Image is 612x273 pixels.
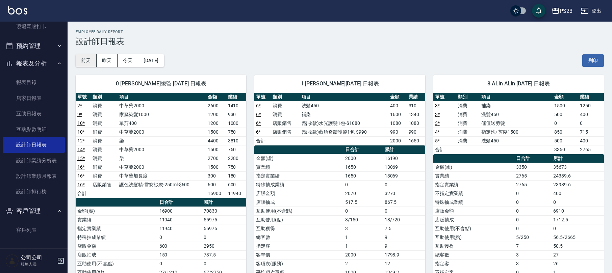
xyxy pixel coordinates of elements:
td: 400 [578,136,604,145]
td: 1600 [388,110,407,119]
td: 消費 [91,128,118,136]
td: 867.5 [383,198,425,207]
td: 0 [514,224,552,233]
a: 設計師業績月報表 [3,168,65,184]
td: 11940 [158,215,202,224]
td: 店販金額 [433,207,515,215]
td: 消費 [271,101,300,110]
td: 1712.5 [552,215,604,224]
td: 消費 [91,119,118,128]
td: 店販抽成 [254,198,343,207]
td: 實業績 [76,215,158,224]
td: 13069 [383,163,425,171]
button: 登出 [578,5,604,17]
td: 店販銷售 [271,128,300,136]
td: 400 [552,189,604,198]
td: 750 [226,145,247,154]
td: 指定實業績 [76,224,158,233]
th: 金額 [388,93,407,102]
th: 類別 [91,93,118,102]
p: 服務人員 [21,261,55,267]
th: 類別 [271,93,300,102]
td: 特殊抽成業績 [254,180,343,189]
h2: Employee Daily Report [76,30,604,34]
th: 金額 [206,93,226,102]
td: 715 [578,128,604,136]
td: 0 [514,215,552,224]
td: 中草藥加長度 [118,171,206,180]
th: 累計 [552,154,604,163]
td: 洗髮450 [480,136,553,145]
td: 9 [383,242,425,250]
td: 互助使用(不含點) [76,259,158,268]
td: 3/150 [343,215,383,224]
td: 染 [118,136,206,145]
th: 業績 [407,93,425,102]
td: 310 [407,101,425,110]
td: 16900 [158,207,202,215]
td: 消費 [456,128,480,136]
td: 護色洗髮精-雪紡紗灰-250ml-$600 [118,180,206,189]
td: 消費 [91,101,118,110]
td: 消費 [91,171,118,180]
td: 店販抽成 [433,215,515,224]
div: PS23 [560,7,572,15]
table: a dense table [254,93,425,145]
td: 單剪400 [118,119,206,128]
td: 家屬染髮1000 [118,110,206,119]
td: 70830 [202,207,246,215]
td: 55975 [202,215,246,224]
td: 1250 [578,101,604,110]
td: 3810 [226,136,247,145]
td: 消費 [456,110,480,119]
span: 0 [PERSON_NAME]總監 [DATE] 日報表 [84,80,238,87]
td: 合計 [76,189,91,198]
td: 消費 [91,145,118,154]
td: 實業績 [254,163,343,171]
td: 1798.9 [383,250,425,259]
table: a dense table [76,93,246,198]
td: 消費 [91,136,118,145]
a: 互助日報表 [3,106,65,121]
td: 2000 [343,250,383,259]
td: 消費 [456,119,480,128]
td: 指定客 [433,259,515,268]
td: 56.5/2665 [552,233,604,242]
td: 12 [383,259,425,268]
td: 2700 [206,154,226,163]
td: 互助使用(不含點) [433,224,515,233]
th: 類別 [456,93,480,102]
td: 0 [343,207,383,215]
td: 1500 [206,163,226,171]
td: 1650 [343,171,383,180]
td: 1650 [407,136,425,145]
td: 2950 [202,242,246,250]
th: 項目 [118,93,206,102]
td: 店販銷售 [91,180,118,189]
td: 2 [343,259,383,268]
td: 24389.6 [552,171,604,180]
button: save [532,4,545,18]
td: 互助獲得 [433,242,515,250]
td: 補染 [300,110,389,119]
td: 3 [514,259,552,268]
a: 客戶列表 [3,222,65,238]
td: 實業績 [433,171,515,180]
td: 850 [553,128,578,136]
button: 今天 [118,54,138,67]
td: 0 [383,180,425,189]
h5: 公司公司 [21,254,55,261]
td: 指定實業績 [433,180,515,189]
td: 35673 [552,163,604,171]
th: 金額 [553,93,578,102]
td: 600 [158,242,202,250]
td: 0 [552,198,604,207]
td: 0 [553,119,578,128]
a: 設計師排行榜 [3,184,65,199]
th: 項目 [480,93,553,102]
th: 日合計 [343,145,383,154]
td: 2765 [514,171,552,180]
td: 400 [388,101,407,110]
th: 日合計 [514,154,552,163]
span: 1 [PERSON_NAME][DATE] 日報表 [262,80,417,87]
